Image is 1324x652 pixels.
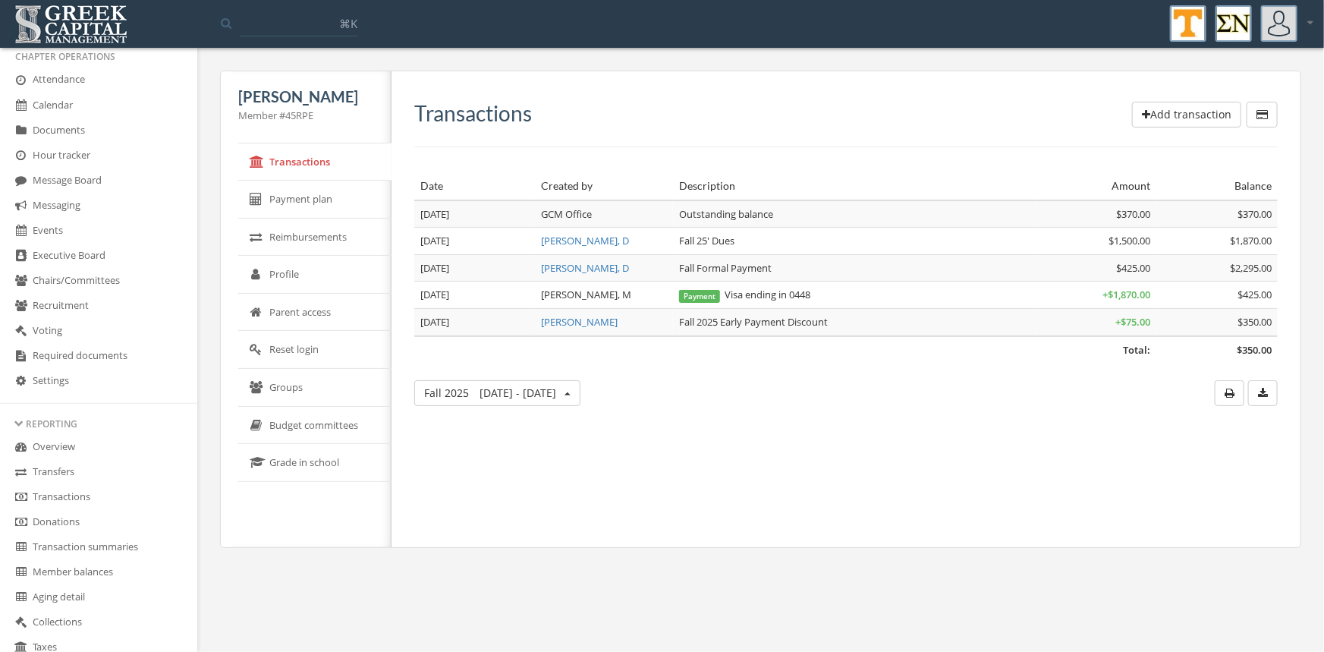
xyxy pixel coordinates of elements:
span: Fall 25' Dues [679,234,734,247]
span: Payment [679,290,720,304]
span: $370.00 [1238,207,1272,221]
div: Date [420,178,529,194]
div: Created by [541,178,667,194]
a: Parent access [238,294,392,332]
span: [PERSON_NAME] [238,87,358,106]
span: [PERSON_NAME], M [541,288,631,301]
a: Payment plan [238,181,392,219]
a: Reimbursements [238,219,392,257]
span: 45RPE [285,109,313,122]
span: ⌘K [339,16,357,31]
span: $425.00 [1117,261,1151,275]
td: [DATE] [414,200,535,228]
span: + $1,870.00 [1103,288,1151,301]
span: + $75.00 [1116,315,1151,329]
div: Description [679,178,1030,194]
td: [DATE] [414,228,535,255]
td: Outstanding balance [673,200,1036,228]
span: $2,295.00 [1230,261,1272,275]
a: [PERSON_NAME] [541,315,618,329]
span: $370.00 [1117,207,1151,221]
span: $425.00 [1238,288,1272,301]
span: [DATE] - [DATE] [480,386,556,400]
a: [PERSON_NAME], D [541,261,629,275]
td: Total: [414,336,1157,364]
td: [DATE] [414,309,535,336]
div: Reporting [15,417,182,430]
a: Reset login [238,331,392,369]
span: Fall 2025 Early Payment Discount [679,315,828,329]
span: Visa ending in 0448 [679,288,810,301]
div: Amount [1042,178,1150,194]
span: Fall 2025 [424,386,556,400]
span: Fall Formal Payment [679,261,772,275]
div: Balance [1163,178,1272,194]
button: Fall 2025[DATE] - [DATE] [414,380,580,406]
button: Add transaction [1132,102,1241,128]
a: Profile [238,256,392,294]
span: $350.00 [1237,343,1272,357]
a: Budget committees [238,407,392,445]
a: [PERSON_NAME], D [541,234,629,247]
h3: Transactions [414,102,532,125]
td: GCM Office [535,200,673,228]
a: Transactions [238,143,392,181]
td: [DATE] [414,282,535,309]
a: Groups [238,369,392,407]
div: Member # [238,109,373,123]
a: Grade in school [238,444,392,482]
span: $350.00 [1238,315,1272,329]
span: $1,870.00 [1230,234,1272,247]
span: $1,500.00 [1109,234,1151,247]
td: [DATE] [414,254,535,282]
